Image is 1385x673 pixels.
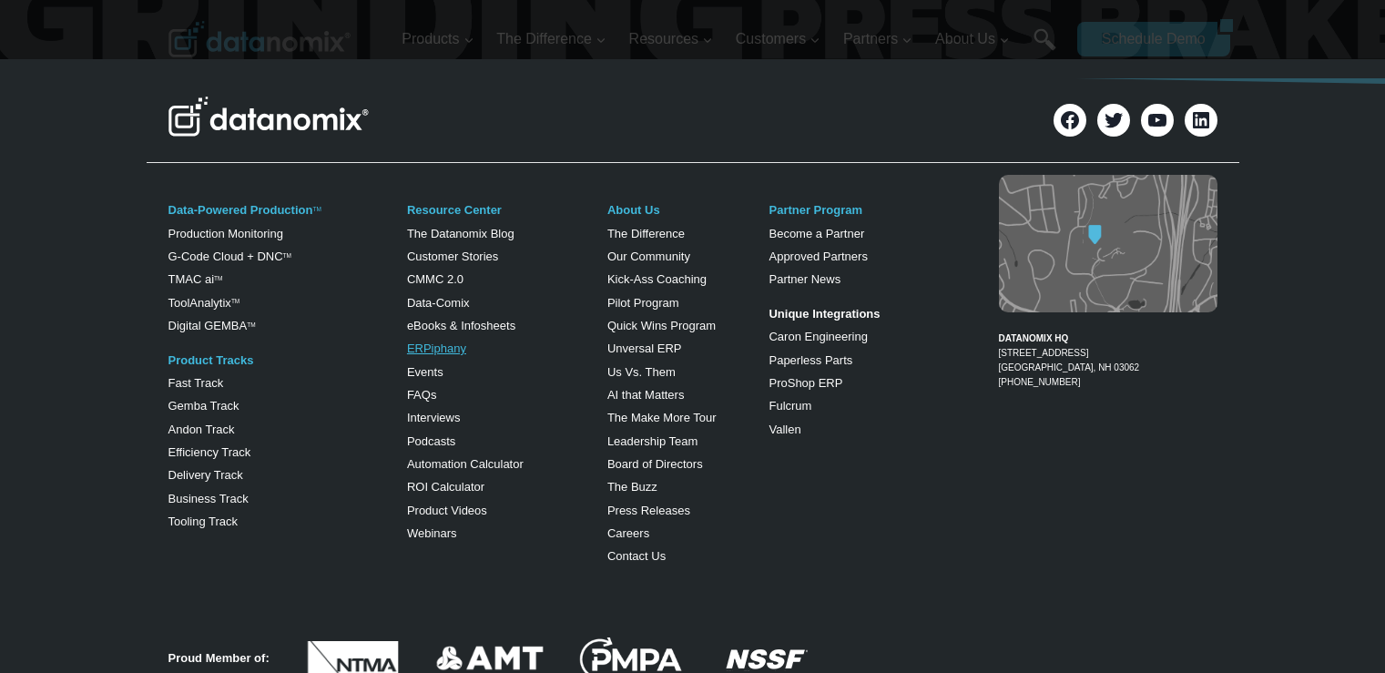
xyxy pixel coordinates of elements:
a: Us Vs. Them [607,365,676,379]
a: FAQs [407,388,437,402]
a: Pilot Program [607,296,679,310]
a: Podcasts [407,434,455,448]
a: Product Tracks [168,353,254,367]
a: [STREET_ADDRESS][GEOGRAPHIC_DATA], NH 03062 [999,348,1140,372]
a: TM [312,206,321,212]
a: Become a Partner [769,227,864,240]
sup: TM [283,252,291,259]
img: Datanomix map image [999,175,1217,312]
a: Efficiency Track [168,445,251,459]
a: Business Track [168,492,249,505]
a: AI that Matters [607,388,685,402]
strong: Unique Integrations [769,307,880,321]
a: About Us [607,203,660,217]
a: Kick-Ass Coaching [607,272,707,286]
a: Delivery Track [168,468,243,482]
a: eBooks & Infosheets [407,319,515,332]
a: Events [407,365,443,379]
a: Gemba Track [168,399,239,413]
img: Datanomix Logo [168,97,369,137]
a: The Difference [607,227,685,240]
figcaption: [PHONE_NUMBER] [999,317,1217,390]
a: ProShop ERP [769,376,842,390]
a: Interviews [407,411,461,424]
a: The Datanomix Blog [407,227,514,240]
a: TM [231,298,239,304]
a: Andon Track [168,423,235,436]
a: Board of Directors [607,457,703,471]
a: Our Community [607,250,690,263]
a: Production Monitoring [168,227,283,240]
a: CMMC 2.0 [407,272,463,286]
a: Leadership Team [607,434,698,448]
a: Caron Engineering [769,330,867,343]
a: Product Videos [407,504,487,517]
a: ROI Calculator [407,480,484,494]
a: Data-Powered Production [168,203,313,217]
a: Resource Center [407,203,502,217]
a: Unversal ERP [607,342,682,355]
a: Partner News [769,272,840,286]
a: G-Code Cloud + DNCTM [168,250,291,263]
a: Terms [204,406,231,419]
a: ToolAnalytix [168,296,231,310]
a: Privacy Policy [248,406,307,419]
a: Automation Calculator [407,457,524,471]
span: Last Name [410,1,468,17]
a: The Buzz [607,480,657,494]
a: ERPiphany [407,342,466,355]
a: Customer Stories [407,250,498,263]
a: TMAC aiTM [168,272,223,286]
sup: TM [214,275,222,281]
a: Fulcrum [769,399,811,413]
span: Phone number [410,76,492,92]
a: Digital GEMBATM [168,319,256,332]
a: Data-Comix [407,296,470,310]
a: Partner Program [769,203,862,217]
a: Approved Partners [769,250,867,263]
a: Vallen [769,423,800,436]
span: State/Region [410,225,480,241]
a: Paperless Parts [769,353,852,367]
a: Press Releases [607,504,690,517]
a: Quick Wins Program [607,319,716,332]
strong: DATANOMIX HQ [999,333,1069,343]
a: Fast Track [168,376,224,390]
sup: TM [247,321,255,328]
a: The Make More Tour [607,411,717,424]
